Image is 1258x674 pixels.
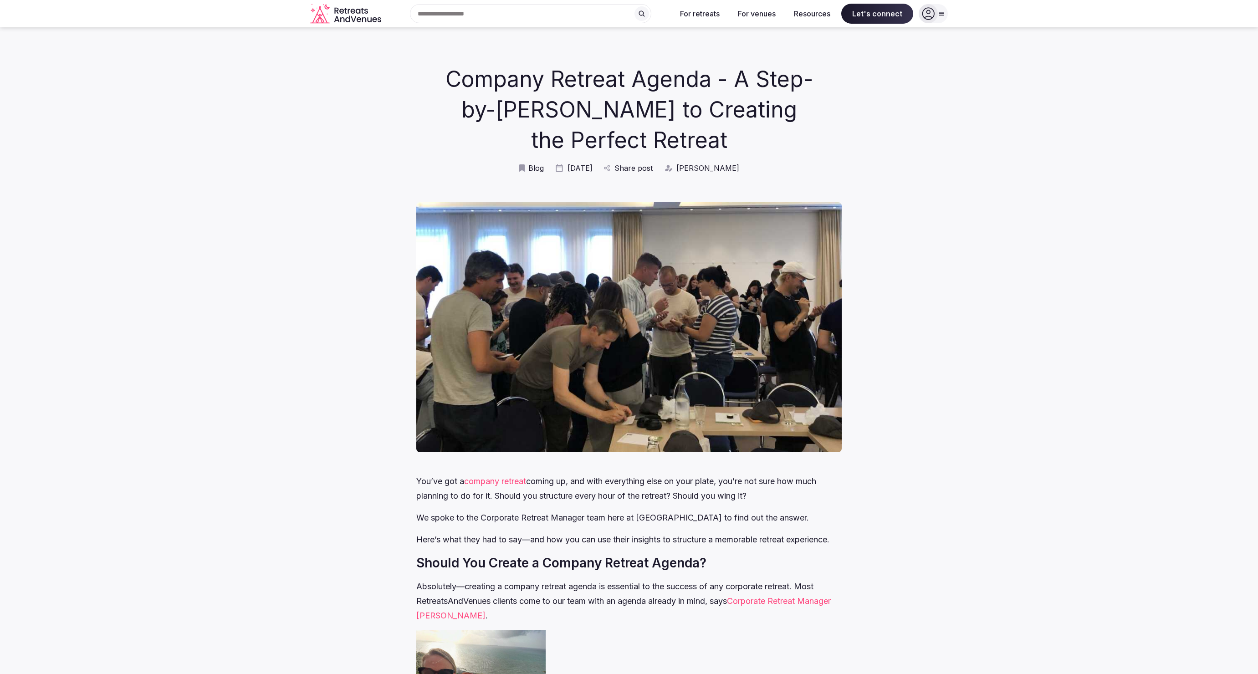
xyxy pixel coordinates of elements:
a: Blog [519,163,544,173]
span: Let's connect [841,4,913,24]
a: Corporate Retreat Manager [PERSON_NAME] [416,596,831,620]
p: Absolutely—creating a company retreat agenda is essential to the success of any corporate retreat... [416,579,841,623]
p: We spoke to the Corporate Retreat Manager team here at [GEOGRAPHIC_DATA] to find out the answer. [416,511,841,525]
a: Visit the homepage [310,4,383,24]
a: [PERSON_NAME] [664,163,739,173]
p: You’ve got a coming up, and with everything else on your plate, you’re not sure how much planning... [416,474,841,503]
p: Here’s what they had to say—and how you can use their insights to structure a memorable retreat e... [416,532,841,547]
button: Resources [787,4,838,24]
span: [PERSON_NAME] [676,163,739,173]
a: company retreat [464,476,526,486]
button: For venues [731,4,783,24]
button: For retreats [673,4,727,24]
h2: Should You Create a Company Retreat Agenda? [416,554,841,572]
span: Blog [528,163,544,173]
h1: Company Retreat Agenda - A Step-by-[PERSON_NAME] to Creating the Perfect Retreat [443,64,815,156]
svg: Retreats and Venues company logo [310,4,383,24]
img: Company Retreat Agenda - A Step-by-Step Guide to Creating the Perfect Retreat [416,202,841,452]
span: Share post [614,163,653,173]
